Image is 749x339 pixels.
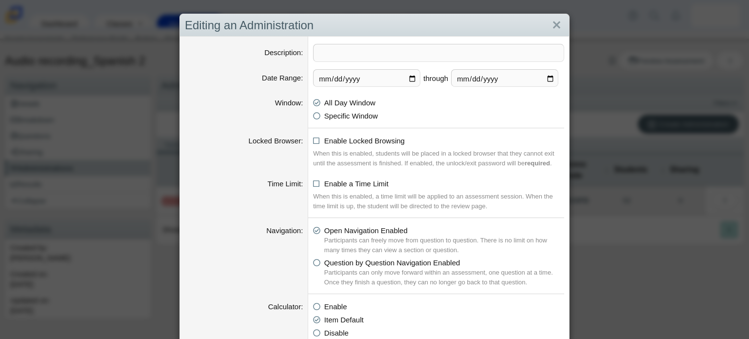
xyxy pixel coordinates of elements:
[324,226,564,255] span: Open Navigation Enabled
[268,302,303,311] label: Calculator
[262,74,303,82] label: Date Range
[324,302,347,311] span: Enable
[313,192,564,211] div: When this is enabled, a time limit will be applied to an assessment session. When the time limit ...
[324,137,405,145] span: Enable Locked Browsing
[268,179,303,188] label: Time Limit
[324,316,364,324] span: Item Default
[324,268,564,287] div: Participants can only move forward within an assessment, one question at a time. Once they finish...
[266,226,303,235] label: Navigation
[324,236,564,255] div: Participants can freely move from question to question. There is no limit on how many times they ...
[264,48,303,57] label: Description
[249,137,303,145] label: Locked Browser
[324,179,389,188] span: Enable a Time Limit
[324,329,349,337] span: Disable
[324,99,375,107] span: All Day Window
[313,149,564,168] div: When this is enabled, students will be placed in a locked browser that they cannot exit until the...
[275,99,303,107] label: Window
[180,14,569,37] div: Editing an Administration
[420,69,451,87] span: through
[549,17,564,34] a: Close
[324,259,564,287] span: Question by Question Navigation Enabled
[324,112,378,120] span: Specific Window
[525,160,550,167] b: required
